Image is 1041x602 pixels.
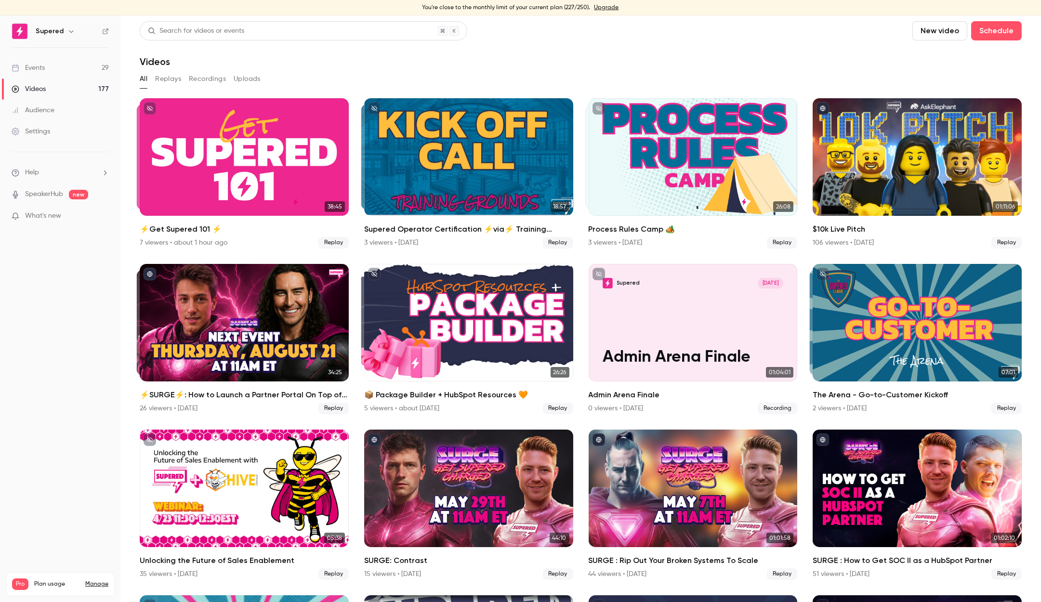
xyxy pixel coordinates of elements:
[140,264,349,414] li: ⚡️SURGE⚡️: How to Launch a Partner Portal On Top of HubSpot w/Introw
[551,367,569,378] span: 26:26
[12,578,28,590] span: Pro
[593,268,605,280] button: unpublished
[766,533,793,543] span: 01:01:58
[813,389,1022,401] h2: The Arena - Go-to-Customer Kickoff
[767,237,797,249] span: Replay
[140,569,198,579] div: 35 viewers • [DATE]
[993,201,1018,212] span: 01:11:06
[140,71,147,87] button: All
[155,71,181,87] button: Replays
[813,430,1022,580] a: 01:02:10SURGE : How to Get SOC II as a HubSpot Partner51 viewers • [DATE]Replay
[36,26,64,36] h6: Supered
[543,403,573,414] span: Replay
[991,533,1018,543] span: 01:02:10
[12,105,54,115] div: Audience
[140,21,1022,596] section: Videos
[325,201,345,212] span: 38:45
[589,238,643,248] div: 3 viewers • [DATE]
[140,430,349,580] a: 05:38Unlocking the Future of Sales Enablement35 viewers • [DATE]Replay
[593,102,605,115] button: unpublished
[364,264,573,414] li: 📦 Package Builder + HubSpot Resources 🧡
[25,189,63,199] a: SpeakerHub
[140,389,349,401] h2: ⚡️SURGE⚡️: How to Launch a Partner Portal On Top of HubSpot w/Introw
[364,98,573,249] li: Supered Operator Certification ⚡️via⚡️ Training Grounds: Kickoff Call
[12,63,45,73] div: Events
[368,102,381,115] button: unpublished
[140,264,349,414] a: 34:2534:25⚡️SURGE⚡️: How to Launch a Partner Portal On Top of HubSpot w/Introw26 viewers • [DATE]...
[12,127,50,136] div: Settings
[813,430,1022,580] li: SURGE : How to Get SOC II as a HubSpot Partner
[813,223,1022,235] h2: $10k Live Pitch
[12,168,109,178] li: help-dropdown-opener
[543,237,573,249] span: Replay
[813,404,867,413] div: 2 viewers • [DATE]
[813,98,1022,249] li: $10k Live Pitch
[971,21,1022,40] button: Schedule
[589,555,798,566] h2: SURGE : Rip Out Your Broken Systems To Scale
[148,26,244,36] div: Search for videos or events
[140,404,198,413] div: 26 viewers • [DATE]
[603,348,783,367] p: Admin Arena Finale
[813,569,870,579] div: 51 viewers • [DATE]
[817,433,829,446] button: published
[593,433,605,446] button: published
[589,264,798,414] li: Admin Arena Finale
[603,278,613,288] img: Admin Arena Finale
[325,367,345,378] span: 34:25
[617,280,640,287] p: Supered
[813,555,1022,566] h2: SURGE : How to Get SOC II as a HubSpot Partner
[140,56,170,67] h1: Videos
[589,430,798,580] li: SURGE : Rip Out Your Broken Systems To Scale
[364,430,573,580] a: 44:10SURGE: Contrast15 viewers • [DATE]Replay
[364,555,573,566] h2: SURGE: Contrast
[813,98,1022,249] a: 01:11:06$10k Live Pitch106 viewers • [DATE]Replay
[364,223,573,235] h2: Supered Operator Certification ⚡️via⚡️ Training Grounds: Kickoff Call
[12,24,27,39] img: Supered
[817,102,829,115] button: published
[364,569,421,579] div: 15 viewers • [DATE]
[318,237,349,249] span: Replay
[364,389,573,401] h2: 📦 Package Builder + HubSpot Resources 🧡
[234,71,261,87] button: Uploads
[589,98,798,249] li: Process Rules Camp 🏕️
[817,268,829,280] button: unpublished
[589,389,798,401] h2: Admin Arena Finale
[140,430,349,580] li: Unlocking the Future of Sales Enablement
[85,580,108,588] a: Manage
[766,367,793,378] span: 01:04:01
[97,212,109,221] iframe: Noticeable Trigger
[813,238,874,248] div: 106 viewers • [DATE]
[140,98,349,249] li: ⚡️Get Supered 101 ⚡️
[813,264,1022,414] li: The Arena - Go-to-Customer Kickoff
[589,404,644,413] div: 0 viewers • [DATE]
[318,403,349,414] span: Replay
[12,84,46,94] div: Videos
[34,580,79,588] span: Plan usage
[543,568,573,580] span: Replay
[25,168,39,178] span: Help
[991,403,1022,414] span: Replay
[368,433,381,446] button: published
[999,367,1018,378] span: 07:01
[912,21,967,40] button: New video
[813,264,1022,414] a: 07:0107:01The Arena - Go-to-Customer Kickoff2 viewers • [DATE]Replay
[364,430,573,580] li: SURGE: Contrast
[140,238,227,248] div: 7 viewers • about 1 hour ago
[758,278,783,288] span: [DATE]
[144,102,156,115] button: unpublished
[69,190,88,199] span: new
[324,533,345,543] span: 05:38
[364,238,418,248] div: 3 viewers • [DATE]
[991,568,1022,580] span: Replay
[140,555,349,566] h2: Unlocking the Future of Sales Enablement
[758,403,797,414] span: Recording
[589,569,647,579] div: 44 viewers • [DATE]
[550,533,569,543] span: 44:10
[364,98,573,249] a: 18:5718:57Supered Operator Certification ⚡️via⚡️ Training Grounds: Kickoff Call3 viewers • [DATE]...
[594,4,619,12] a: Upgrade
[368,268,381,280] button: unpublished
[140,223,349,235] h2: ⚡️Get Supered 101 ⚡️
[144,268,156,280] button: published
[144,433,156,446] button: unpublished
[589,98,798,249] a: 26:0826:08Process Rules Camp 🏕️3 viewers • [DATE]Replay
